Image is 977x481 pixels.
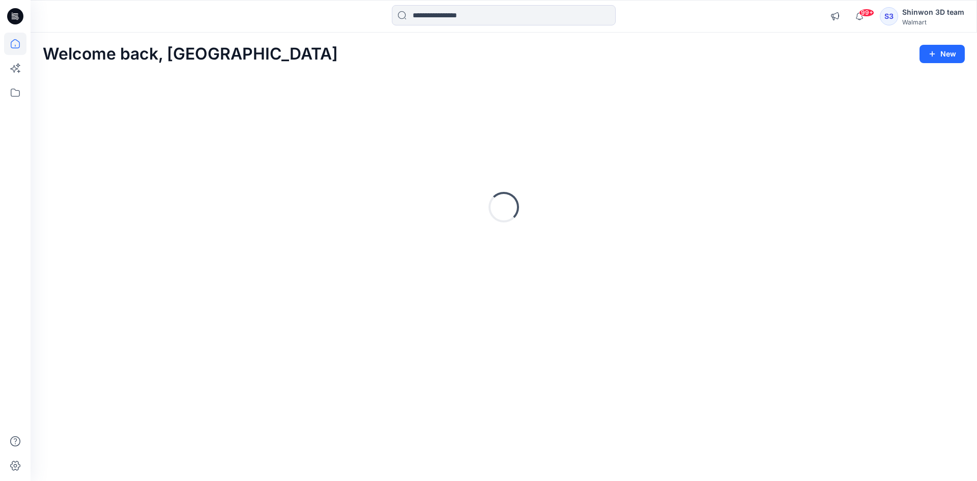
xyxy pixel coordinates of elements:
[902,6,964,18] div: Shinwon 3D team
[902,18,964,26] div: Walmart
[43,45,338,64] h2: Welcome back, [GEOGRAPHIC_DATA]
[859,9,874,17] span: 99+
[919,45,965,63] button: New
[880,7,898,25] div: S3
